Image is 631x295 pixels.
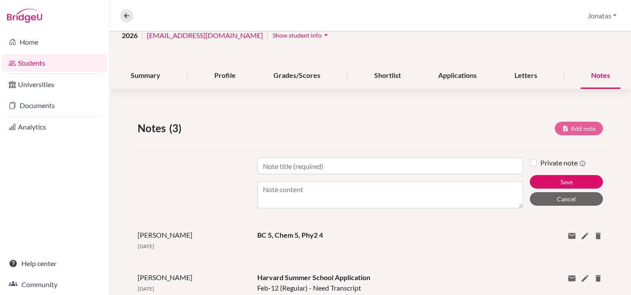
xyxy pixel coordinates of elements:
[138,285,154,292] span: [DATE]
[364,63,411,89] div: Shortlist
[2,118,107,136] a: Analytics
[2,33,107,51] a: Home
[2,97,107,114] a: Documents
[266,30,269,41] span: |
[584,7,620,24] button: Jonatas
[120,63,171,89] div: Summary
[251,272,530,293] div: Feb-12 (Regular) - Need Transcript
[530,192,603,206] button: Cancel
[530,175,603,189] button: Save
[147,30,263,41] a: [EMAIL_ADDRESS][DOMAIN_NAME]
[504,63,548,89] div: Letters
[322,31,330,39] i: arrow_drop_down
[7,9,42,23] img: Bridge-U
[2,276,107,293] a: Community
[257,231,323,239] span: BC 5, Chem 5, Phy2 4
[2,54,107,72] a: Students
[2,255,107,272] a: Help center
[122,30,138,41] span: 2026
[555,122,603,135] button: Add note
[138,243,154,249] span: [DATE]
[428,63,487,89] div: Applications
[138,120,169,136] span: Notes
[141,30,143,41] span: |
[581,63,620,89] div: Notes
[2,76,107,93] a: Universities
[263,63,331,89] div: Grades/Scores
[138,231,192,239] span: [PERSON_NAME]
[138,273,192,281] span: [PERSON_NAME]
[169,120,185,136] span: (3)
[540,158,586,168] label: Private note
[257,273,370,281] span: Harvard Summer School Application
[257,158,523,174] input: Note title (required)
[273,32,322,39] span: Show student info
[204,63,246,89] div: Profile
[272,28,331,42] button: Show student infoarrow_drop_down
